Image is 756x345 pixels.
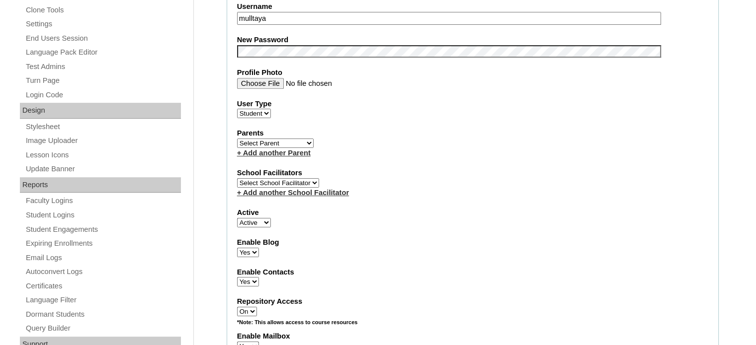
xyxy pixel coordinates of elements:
[20,103,181,119] div: Design
[25,252,181,264] a: Email Logs
[237,168,708,178] label: School Facilitators
[25,74,181,87] a: Turn Page
[25,61,181,73] a: Test Admins
[25,149,181,161] a: Lesson Icons
[237,207,708,218] label: Active
[25,223,181,236] a: Student Engagements
[25,195,181,207] a: Faculty Logins
[25,18,181,30] a: Settings
[237,149,311,157] a: + Add another Parent
[237,35,708,45] label: New Password
[237,189,349,197] a: + Add another School Facilitator
[20,177,181,193] div: Reports
[237,237,708,248] label: Enable Blog
[25,4,181,16] a: Clone Tools
[25,32,181,45] a: End Users Session
[25,237,181,250] a: Expiring Enrollments
[25,280,181,292] a: Certificates
[237,99,708,109] label: User Type
[25,89,181,101] a: Login Code
[25,135,181,147] a: Image Uploader
[25,46,181,59] a: Language Pack Editor
[237,1,708,12] label: Username
[25,322,181,335] a: Query Builder
[25,209,181,221] a: Student Logins
[25,266,181,278] a: Autoconvert Logs
[237,267,708,277] label: Enable Contacts
[237,68,708,78] label: Profile Photo
[25,163,181,175] a: Update Banner
[25,294,181,306] a: Language Filter
[25,308,181,321] a: Dormant Students
[237,296,708,307] label: Repository Access
[237,128,708,138] label: Parents
[237,319,708,331] div: *Note: This allows access to course resources
[237,331,708,342] label: Enable Mailbox
[25,121,181,133] a: Stylesheet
